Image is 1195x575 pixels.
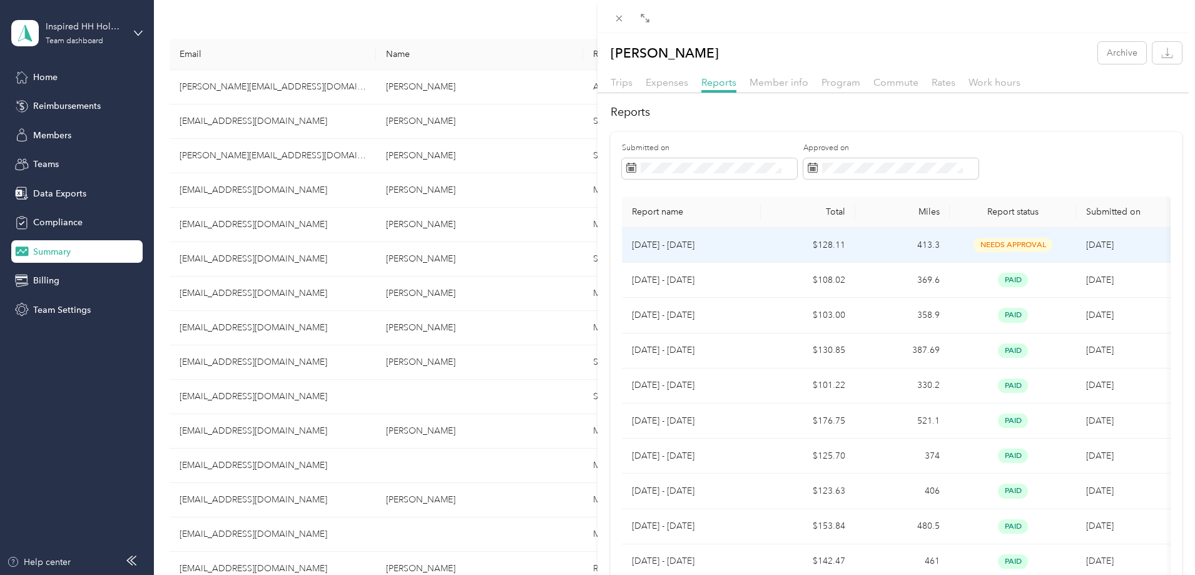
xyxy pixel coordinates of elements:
[998,414,1028,428] span: paid
[855,263,950,298] td: 369.6
[622,143,797,154] label: Submitted on
[960,206,1066,217] span: Report status
[855,474,950,509] td: 406
[761,474,855,509] td: $123.63
[1125,505,1195,575] iframe: Everlance-gr Chat Button Frame
[632,308,751,322] p: [DATE] - [DATE]
[998,343,1028,358] span: paid
[855,509,950,544] td: 480.5
[622,196,761,228] th: Report name
[873,76,918,88] span: Commute
[646,76,688,88] span: Expenses
[1086,310,1114,320] span: [DATE]
[761,263,855,298] td: $108.02
[771,206,845,217] div: Total
[969,76,1020,88] span: Work hours
[701,76,736,88] span: Reports
[761,509,855,544] td: $153.84
[1086,521,1114,531] span: [DATE]
[632,449,751,463] p: [DATE] - [DATE]
[1086,275,1114,285] span: [DATE]
[803,143,979,154] label: Approved on
[855,439,950,474] td: 374
[932,76,955,88] span: Rates
[865,206,940,217] div: Miles
[998,519,1028,534] span: paid
[1086,486,1114,496] span: [DATE]
[855,333,950,369] td: 387.69
[632,484,751,498] p: [DATE] - [DATE]
[998,273,1028,287] span: paid
[821,76,860,88] span: Program
[611,104,1182,121] h2: Reports
[632,273,751,287] p: [DATE] - [DATE]
[998,308,1028,322] span: paid
[998,379,1028,393] span: paid
[761,228,855,263] td: $128.11
[998,484,1028,498] span: paid
[855,369,950,404] td: 330.2
[1086,380,1114,390] span: [DATE]
[1076,196,1171,228] th: Submitted on
[632,519,751,533] p: [DATE] - [DATE]
[1098,42,1146,64] button: Archive
[761,333,855,369] td: $130.85
[632,238,751,252] p: [DATE] - [DATE]
[611,42,719,64] p: [PERSON_NAME]
[750,76,808,88] span: Member info
[761,439,855,474] td: $125.70
[998,554,1028,569] span: paid
[632,414,751,428] p: [DATE] - [DATE]
[611,76,633,88] span: Trips
[632,554,751,568] p: [DATE] - [DATE]
[1086,415,1114,426] span: [DATE]
[855,404,950,439] td: 521.1
[855,298,950,333] td: 358.9
[1086,345,1114,355] span: [DATE]
[761,404,855,439] td: $176.75
[632,343,751,357] p: [DATE] - [DATE]
[1086,450,1114,461] span: [DATE]
[761,369,855,404] td: $101.22
[998,449,1028,463] span: paid
[632,379,751,392] p: [DATE] - [DATE]
[1086,556,1114,566] span: [DATE]
[855,228,950,263] td: 413.3
[761,298,855,333] td: $103.00
[974,238,1052,252] span: needs approval
[1086,240,1114,250] span: [DATE]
